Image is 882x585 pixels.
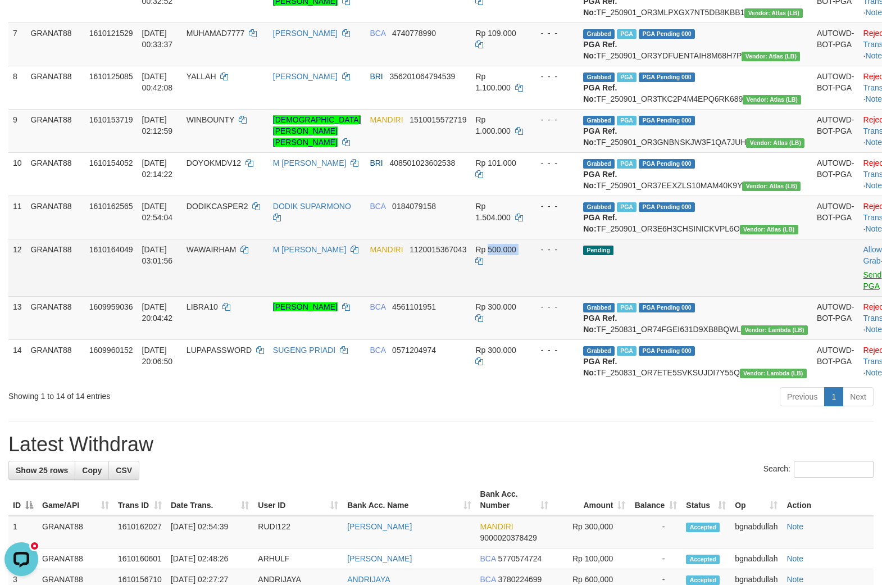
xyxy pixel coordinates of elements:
[166,548,253,569] td: [DATE] 02:48:26
[865,94,882,103] a: Note
[579,22,812,66] td: TF_250901_OR3YDFUENTAIH8M68H7P
[865,368,882,377] a: Note
[579,339,812,383] td: TF_250831_OR7ETE5SVKSUJDI7Y55Q
[8,461,75,480] a: Show 25 rows
[392,29,436,38] span: Copy 4740778990 to clipboard
[617,303,637,312] span: Marked by bgndara
[865,138,882,147] a: Note
[389,158,455,167] span: Copy 408501023602538 to clipboard
[370,158,383,167] span: BRI
[392,302,436,311] span: Copy 4561101951 to clipboard
[187,346,252,355] span: LUPAPASSWORD
[26,239,85,296] td: GRANAT88
[166,484,253,516] th: Date Trans.: activate to sort column ascending
[583,116,615,125] span: Grabbed
[730,484,782,516] th: Op: activate to sort column ascending
[532,28,575,39] div: - - -
[16,466,68,475] span: Show 25 rows
[579,109,812,152] td: TF_250901_OR3GNBNSKJW3F1QA7JUH
[26,196,85,239] td: GRANAT88
[370,29,385,38] span: BCA
[4,4,38,38] button: Open LiveChat chat widget
[475,29,516,38] span: Rp 109.000
[579,296,812,339] td: TF_250831_OR74FGEI631D9XB8BQWL
[630,516,681,548] td: -
[553,484,630,516] th: Amount: activate to sort column ascending
[786,522,803,531] a: Note
[741,325,808,335] span: Vendor URL: https://dashboard.q2checkout.com/secure
[681,484,730,516] th: Status: activate to sort column ascending
[740,369,807,378] span: Vendor URL: https://dashboard.q2checkout.com/secure
[475,115,510,135] span: Rp 1.000.000
[273,346,335,355] a: SUGENG PRIADI
[583,72,615,82] span: Grabbed
[532,71,575,82] div: - - -
[89,202,133,211] span: 1610162565
[865,224,882,233] a: Note
[583,83,617,103] b: PGA Ref. No:
[865,181,882,190] a: Note
[392,346,436,355] span: Copy 0571204974 to clipboard
[187,29,244,38] span: MUHAMAD7777
[26,109,85,152] td: GRANAT88
[639,72,695,82] span: PGA Pending
[347,522,412,531] a: [PERSON_NAME]
[639,202,695,212] span: PGA Pending
[389,72,455,81] span: Copy 356201064794539 to clipboard
[639,116,695,125] span: PGA Pending
[730,548,782,569] td: bgnabdullah
[794,461,874,478] input: Search:
[166,516,253,548] td: [DATE] 02:54:39
[253,516,343,548] td: RUDI122
[370,202,385,211] span: BCA
[480,554,496,563] span: BCA
[480,522,513,531] span: MANDIRI
[370,245,403,254] span: MANDIRI
[89,29,133,38] span: 1610121529
[583,213,617,233] b: PGA Ref. No:
[75,461,109,480] a: Copy
[370,72,383,81] span: BRI
[730,516,782,548] td: bgnabdullah
[812,196,859,239] td: AUTOWD-BOT-PGA
[843,387,874,406] a: Next
[579,152,812,196] td: TF_250901_OR37EEXZLS10MAM40K9Y
[8,196,26,239] td: 11
[8,516,38,548] td: 1
[763,461,874,478] label: Search:
[142,72,173,92] span: [DATE] 00:42:08
[142,158,173,179] span: [DATE] 02:14:22
[583,170,617,190] b: PGA Ref. No:
[639,346,695,356] span: PGA Pending
[142,115,173,135] span: [DATE] 02:12:59
[824,387,843,406] a: 1
[812,109,859,152] td: AUTOWD-BOT-PGA
[639,29,695,39] span: PGA Pending
[89,115,133,124] span: 1610153719
[82,466,102,475] span: Copy
[113,548,166,569] td: 1610160601
[475,346,516,355] span: Rp 300.000
[617,202,637,212] span: Marked by bgnabdullah
[26,66,85,109] td: GRANAT88
[89,302,133,311] span: 1609959036
[617,346,637,356] span: Marked by bgndara
[617,116,637,125] span: Marked by bgnabdullah
[142,346,173,366] span: [DATE] 20:06:50
[38,484,113,516] th: Game/API: activate to sort column ascending
[89,245,133,254] span: 1610164049
[686,523,720,532] span: Accepted
[865,51,882,60] a: Note
[532,201,575,212] div: - - -
[786,554,803,563] a: Note
[686,575,720,585] span: Accepted
[273,158,347,167] a: M [PERSON_NAME]
[187,158,241,167] span: DOYOKMDV12
[639,159,695,169] span: PGA Pending
[187,202,248,211] span: DODIKCASPER2
[370,115,403,124] span: MANDIRI
[108,461,139,480] a: CSV
[392,202,436,211] span: Copy 0184079158 to clipboard
[579,66,812,109] td: TF_250901_OR3TKC2P4M4EPQ6RK689
[26,296,85,339] td: GRANAT88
